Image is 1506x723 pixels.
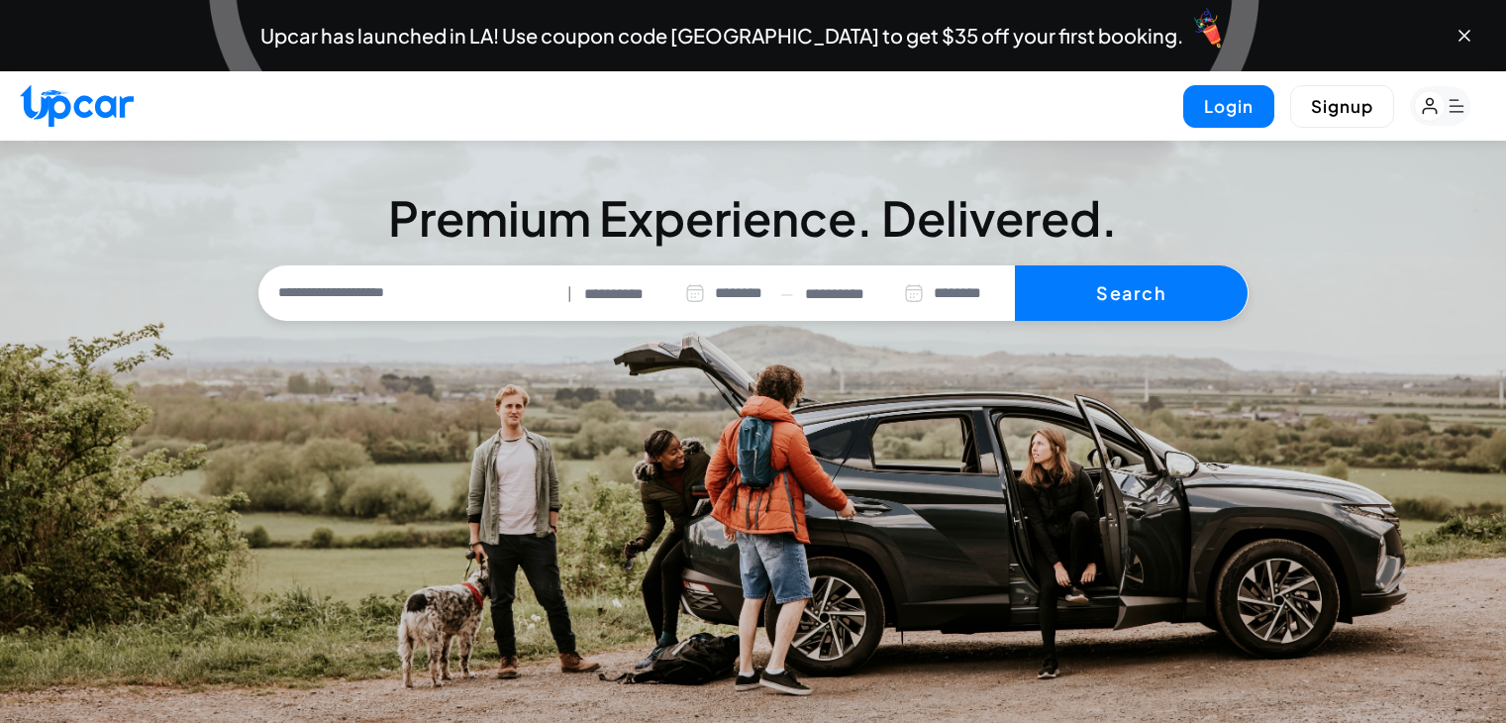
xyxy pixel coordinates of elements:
span: | [567,282,572,305]
img: Upcar Logo [20,84,134,127]
span: — [780,282,793,305]
h3: Premium Experience. Delivered. [258,194,1249,242]
button: Close banner [1455,26,1474,46]
span: Upcar has launched in LA! Use coupon code [GEOGRAPHIC_DATA] to get $35 off your first booking. [260,26,1183,46]
button: Search [1015,265,1248,321]
button: Login [1183,85,1274,128]
button: Signup [1290,85,1394,128]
